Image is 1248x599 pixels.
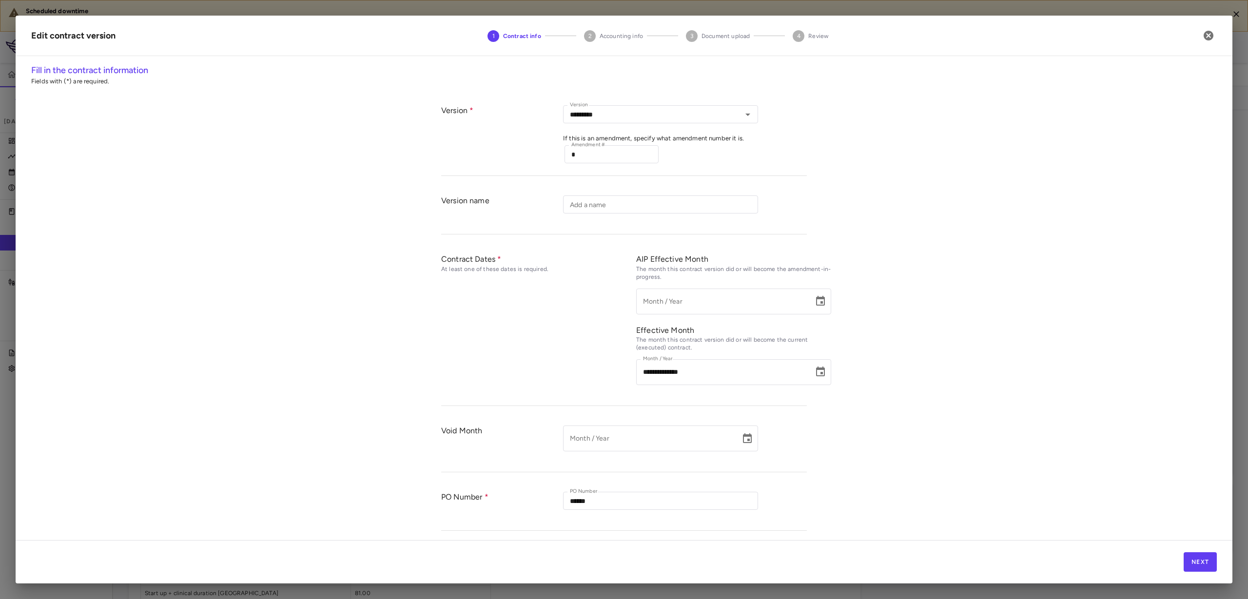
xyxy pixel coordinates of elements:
[441,266,636,273] div: At least one of these dates is required.
[480,19,549,54] button: Contract info
[31,64,1217,77] h6: Fill in the contract information
[441,254,636,264] div: Contract Dates
[636,266,831,281] div: The month this contract version did or will become the amendment-in-progress.
[563,134,807,143] p: If this is an amendment, specify what amendment number it is.
[636,254,831,264] div: AIP Effective Month
[441,425,563,462] div: Void Month
[570,101,588,109] label: Version
[738,429,757,448] button: Choose date
[503,32,541,40] span: Contract info
[492,33,494,39] text: 1
[811,291,830,311] button: Choose date
[1184,552,1217,572] button: Next
[811,362,830,382] button: Choose date, selected date is Sep 29, 2024
[441,105,563,166] div: Version
[636,325,831,335] div: Effective Month
[643,355,673,363] label: Month / Year
[31,29,116,42] div: Edit contract version
[441,492,563,521] div: PO Number
[441,195,563,224] div: Version name
[571,141,605,149] label: Amendment #
[31,77,1217,86] p: Fields with (*) are required.
[741,108,755,121] button: Open
[636,336,831,352] div: The month this contract version did or will become the current (executed) contract.
[570,487,598,496] label: PO Number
